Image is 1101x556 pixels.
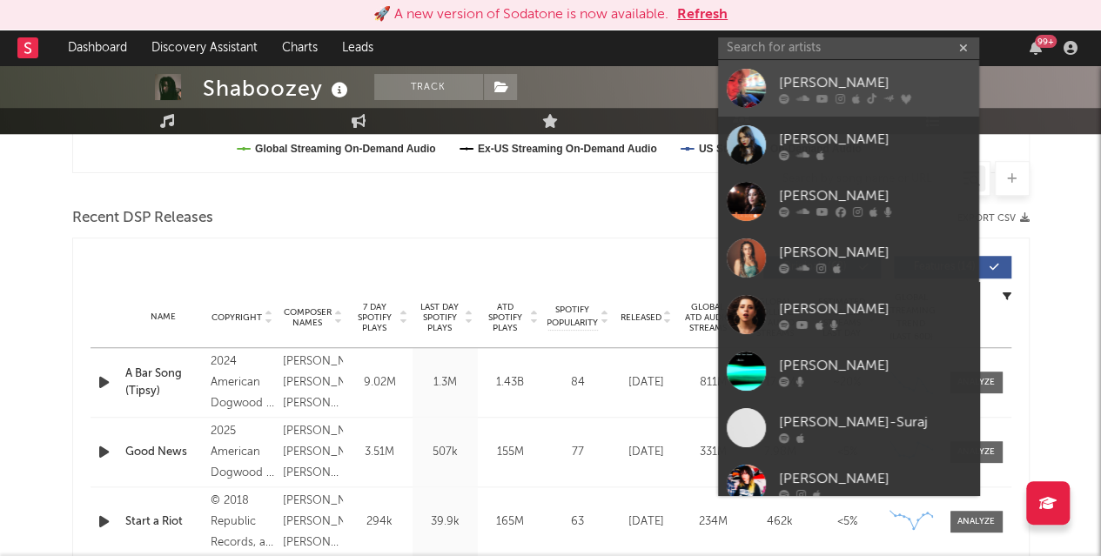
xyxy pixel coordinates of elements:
div: 234M [684,513,742,531]
a: [PERSON_NAME] [718,117,979,173]
div: [PERSON_NAME] [779,129,970,150]
div: [PERSON_NAME] [779,242,970,263]
div: 3.51M [352,444,408,461]
div: [PERSON_NAME] [779,72,970,93]
div: [PERSON_NAME] [779,355,970,376]
span: ATD Spotify Plays [482,302,528,333]
text: Ex-US Streaming On-Demand Audio [477,143,656,155]
div: © 2018 Republic Records, a division of UMG Recordings, Inc. [211,491,274,553]
div: 77 [547,444,608,461]
div: 9.02M [352,374,408,392]
a: [PERSON_NAME] [718,60,979,117]
span: Released [621,312,661,323]
a: Dashboard [56,30,139,65]
div: Shaboozey [203,74,352,103]
span: 7 Day Spotify Plays [352,302,398,333]
div: [PERSON_NAME], [PERSON_NAME], [PERSON_NAME] & [PERSON_NAME] [283,491,343,553]
input: Search for artists [718,37,979,59]
span: Global ATD Audio Streams [684,302,732,333]
a: A Bar Song (Tipsy) [125,365,202,399]
div: [PERSON_NAME] [779,185,970,206]
text: Global Streaming On-Demand Audio [255,143,436,155]
div: 1.3M [417,374,473,392]
div: Name [125,311,202,324]
div: 331M [684,444,742,461]
a: Leads [330,30,386,65]
a: Discovery Assistant [139,30,270,65]
a: [PERSON_NAME] [718,343,979,399]
div: 462k [751,513,809,531]
a: Charts [270,30,330,65]
span: Spotify Popularity [547,304,598,330]
a: [PERSON_NAME] [718,456,979,512]
div: [PERSON_NAME] [779,468,970,489]
span: Last Day Spotify Plays [417,302,463,333]
div: [PERSON_NAME], [PERSON_NAME], [PERSON_NAME], [PERSON_NAME], [PERSON_NAME] +1 others [283,352,343,414]
button: Refresh [677,4,728,25]
div: 99 + [1035,35,1057,48]
div: 🚀 A new version of Sodatone is now available. [373,4,668,25]
button: Export CSV [957,213,1030,224]
a: Start a Riot [125,513,202,531]
div: 39.9k [417,513,473,531]
a: [PERSON_NAME]-Suraj [718,399,979,456]
div: [DATE] [617,513,675,531]
button: Track [374,74,483,100]
span: Copyright [211,312,262,323]
text: US Streaming On-Demand Audio [698,143,861,155]
a: Good News [125,444,202,461]
div: [DATE] [617,444,675,461]
button: 99+ [1030,41,1042,55]
div: 1.43B [482,374,539,392]
div: [PERSON_NAME], [PERSON_NAME], [PERSON_NAME], [PERSON_NAME], [PERSON_NAME] +1 others [283,421,343,484]
span: Composer Names [283,307,332,328]
div: 2025 American Dogwood / [GEOGRAPHIC_DATA] [211,421,274,484]
a: [PERSON_NAME] [718,230,979,286]
div: <5% [818,513,876,531]
div: 84 [547,374,608,392]
div: 811M [684,374,742,392]
div: [PERSON_NAME]-Suraj [779,412,970,432]
span: Recent DSP Releases [72,208,213,229]
div: 155M [482,444,539,461]
div: [DATE] [617,374,675,392]
div: [PERSON_NAME] [779,298,970,319]
a: [PERSON_NAME] [718,286,979,343]
div: 294k [352,513,408,531]
a: [PERSON_NAME] [718,173,979,230]
div: 2024 American Dogwood / [GEOGRAPHIC_DATA] [211,352,274,414]
div: 507k [417,444,473,461]
div: 63 [547,513,608,531]
div: 165M [482,513,539,531]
